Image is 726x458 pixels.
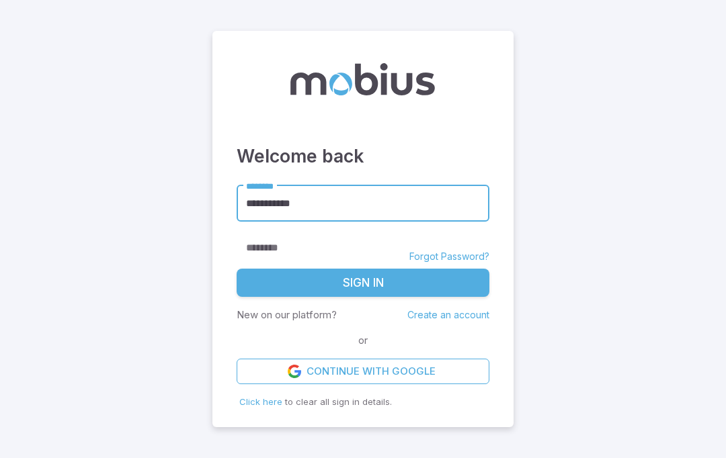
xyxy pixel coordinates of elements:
a: Create an account [407,309,489,320]
button: Sign In [237,269,489,297]
span: or [355,333,371,348]
a: Continue with Google [237,359,489,384]
p: to clear all sign in details. [239,395,487,408]
h3: Welcome back [237,142,489,169]
p: New on our platform? [237,308,337,322]
a: Forgot Password? [409,250,489,263]
span: Click here [239,396,282,407]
